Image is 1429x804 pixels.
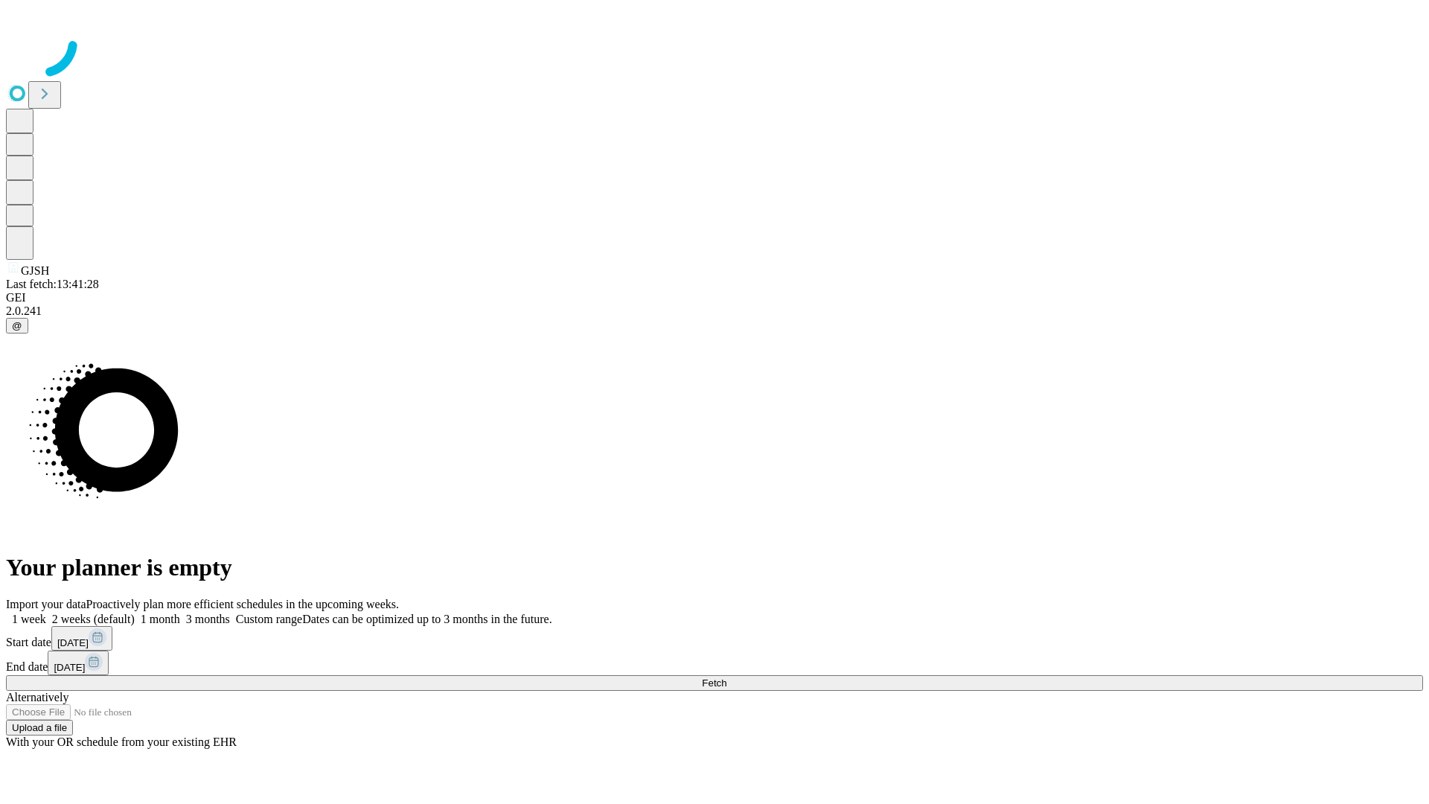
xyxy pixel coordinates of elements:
[6,691,68,703] span: Alternatively
[6,554,1423,581] h1: Your planner is empty
[141,613,180,625] span: 1 month
[6,675,1423,691] button: Fetch
[54,662,85,673] span: [DATE]
[21,264,49,277] span: GJSH
[6,291,1423,304] div: GEI
[12,613,46,625] span: 1 week
[236,613,302,625] span: Custom range
[6,598,86,610] span: Import your data
[302,613,552,625] span: Dates can be optimized up to 3 months in the future.
[12,320,22,331] span: @
[6,736,237,748] span: With your OR schedule from your existing EHR
[6,304,1423,318] div: 2.0.241
[6,318,28,334] button: @
[702,677,726,689] span: Fetch
[52,613,135,625] span: 2 weeks (default)
[51,626,112,651] button: [DATE]
[57,637,89,648] span: [DATE]
[186,613,230,625] span: 3 months
[6,626,1423,651] div: Start date
[6,651,1423,675] div: End date
[6,720,73,736] button: Upload a file
[86,598,399,610] span: Proactively plan more efficient schedules in the upcoming weeks.
[48,651,109,675] button: [DATE]
[6,278,99,290] span: Last fetch: 13:41:28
